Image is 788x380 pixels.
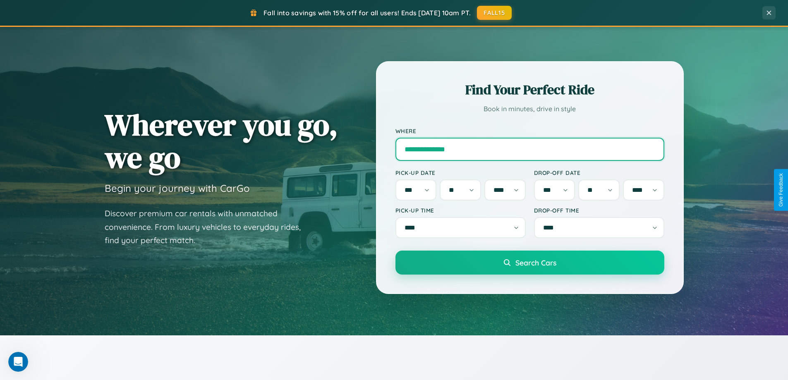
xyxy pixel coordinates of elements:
[534,207,664,214] label: Drop-off Time
[8,352,28,372] iframe: Intercom live chat
[515,258,556,267] span: Search Cars
[105,207,311,247] p: Discover premium car rentals with unmatched convenience. From luxury vehicles to everyday rides, ...
[263,9,471,17] span: Fall into savings with 15% off for all users! Ends [DATE] 10am PT.
[395,127,664,134] label: Where
[534,169,664,176] label: Drop-off Date
[778,173,784,207] div: Give Feedback
[105,182,250,194] h3: Begin your journey with CarGo
[477,6,512,20] button: FALL15
[395,103,664,115] p: Book in minutes, drive in style
[105,108,338,174] h1: Wherever you go, we go
[395,207,526,214] label: Pick-up Time
[395,251,664,275] button: Search Cars
[395,81,664,99] h2: Find Your Perfect Ride
[395,169,526,176] label: Pick-up Date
